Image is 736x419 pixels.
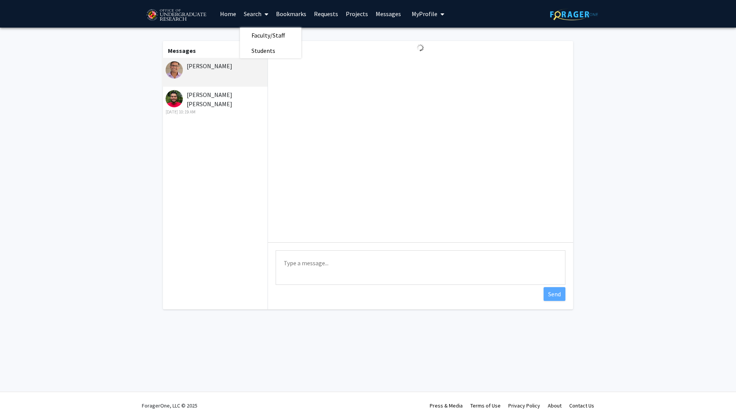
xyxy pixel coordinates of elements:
[240,45,301,56] a: Students
[6,384,33,413] iframe: Chat
[144,6,209,25] img: University of Maryland Logo
[548,402,562,409] a: About
[470,402,501,409] a: Terms of Use
[166,61,266,71] div: [PERSON_NAME]
[430,402,463,409] a: Press & Media
[412,10,437,18] span: My Profile
[216,0,240,27] a: Home
[240,43,287,58] span: Students
[240,0,272,27] a: Search
[240,30,301,41] a: Faculty/Staff
[168,47,196,54] b: Messages
[142,392,197,419] div: ForagerOne, LLC © 2025
[310,0,342,27] a: Requests
[166,90,266,115] div: [PERSON_NAME] [PERSON_NAME]
[414,41,427,54] img: Loading
[372,0,405,27] a: Messages
[166,90,183,107] img: Daniel Rodriguez Leal
[544,287,565,301] button: Send
[240,28,296,43] span: Faculty/Staff
[166,61,183,79] img: Iqbal Hamza
[342,0,372,27] a: Projects
[276,250,565,285] textarea: Message
[508,402,540,409] a: Privacy Policy
[166,108,266,115] div: [DATE] 10:19 AM
[569,402,594,409] a: Contact Us
[272,0,310,27] a: Bookmarks
[550,8,598,20] img: ForagerOne Logo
